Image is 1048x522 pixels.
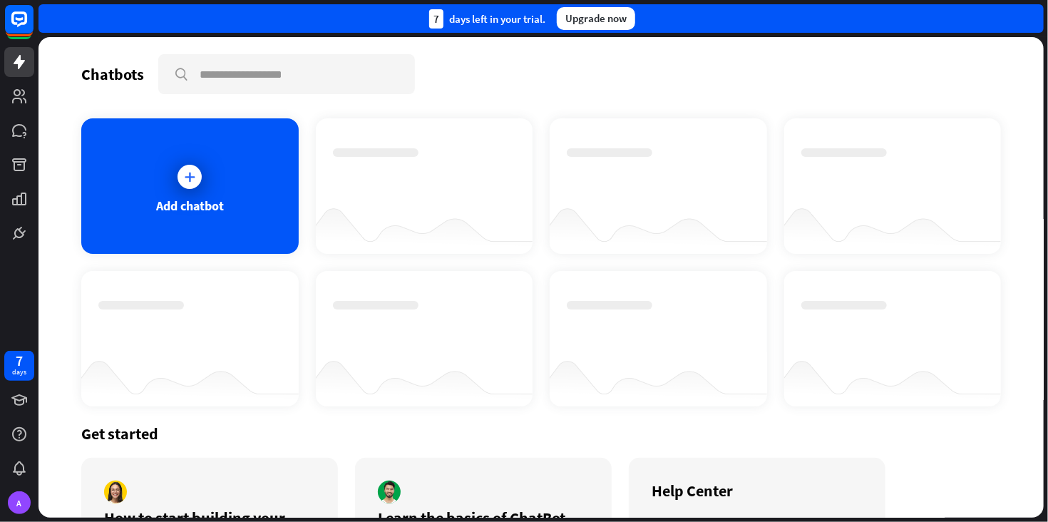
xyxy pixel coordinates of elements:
[156,198,224,214] div: Add chatbot
[652,481,863,501] div: Help Center
[429,9,443,29] div: 7
[557,7,635,30] div: Upgrade now
[11,6,54,48] button: Open LiveChat chat widget
[12,367,26,377] div: days
[81,424,1001,444] div: Get started
[16,354,23,367] div: 7
[104,481,127,503] img: author
[378,481,401,503] img: author
[429,9,545,29] div: days left in your trial.
[4,351,34,381] a: 7 days
[8,491,31,514] div: A
[81,64,144,84] div: Chatbots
